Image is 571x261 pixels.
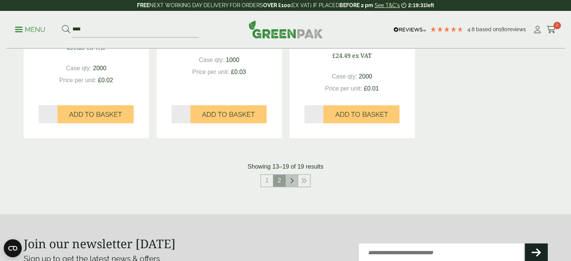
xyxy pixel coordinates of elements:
strong: BEFORE 2 pm [339,2,373,8]
span: Price per unit: [325,85,362,92]
a: See T&C's [375,2,400,8]
span: 2 [273,175,285,187]
p: Menu [15,25,45,34]
span: Price per unit: [192,69,229,75]
strong: FREE [137,2,149,8]
a: 1 [261,175,273,187]
span: £0.01 [364,85,379,92]
p: Showing 13–19 of 19 results [248,162,324,171]
span: 2:19:31 [408,2,426,8]
a: 0 [547,24,556,35]
img: GreenPak Supplies [249,20,323,38]
span: £24.49 [332,51,351,60]
span: 2000 [93,65,107,71]
span: reviews [508,26,526,32]
button: Open CMP widget [4,239,22,257]
span: Add to Basket [69,110,122,119]
div: 4.78 Stars [430,26,464,33]
button: Add to Basket [57,105,134,123]
span: 4.8 [467,26,476,32]
span: left [426,2,434,8]
span: Add to Basket [335,110,388,119]
span: 0 [553,22,561,29]
i: My Account [533,26,542,33]
button: Add to Basket [190,105,267,123]
a: Menu [15,25,45,33]
span: £0.03 [231,69,246,75]
strong: OVER £100 [263,2,291,8]
button: Add to Basket [323,105,399,123]
img: REVIEWS.io [393,27,426,32]
span: £39.25 [66,43,85,51]
span: ex VAT [352,51,372,60]
strong: Join our newsletter [DATE] [24,235,176,252]
span: Case qty: [66,65,92,71]
span: ex VAT [86,43,106,51]
span: Case qty: [332,73,357,80]
span: Case qty: [199,57,224,63]
i: Cart [547,26,556,33]
span: 180 [499,26,508,32]
span: 2000 [359,73,372,80]
span: Price per unit: [59,77,96,83]
span: Based on [476,26,499,32]
span: 1000 [226,57,240,63]
span: £0.02 [98,77,113,83]
span: Add to Basket [202,110,255,119]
